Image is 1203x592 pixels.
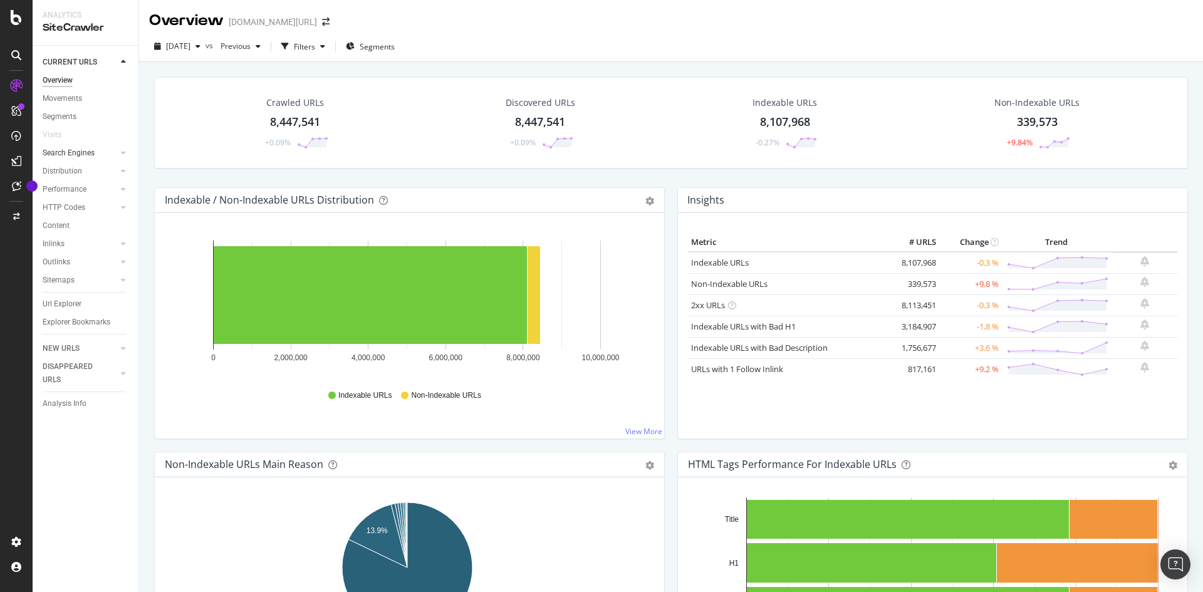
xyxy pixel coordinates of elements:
a: Explorer Bookmarks [43,316,130,329]
td: 339,573 [889,273,939,294]
div: gear [1169,461,1177,470]
td: +9.8 % [939,273,1002,294]
a: NEW URLS [43,342,117,355]
td: 8,113,451 [889,294,939,316]
a: Url Explorer [43,298,130,311]
a: URLs with 1 Follow Inlink [691,363,783,375]
a: HTTP Codes [43,201,117,214]
div: CURRENT URLS [43,56,97,69]
div: Discovered URLs [506,96,575,109]
text: Title [725,515,739,524]
div: +0.09% [510,137,536,148]
h4: Insights [687,192,724,209]
div: Overview [43,74,73,87]
a: Inlinks [43,237,117,251]
div: Non-Indexable URLs [994,96,1080,109]
text: 4,000,000 [352,353,385,362]
div: Url Explorer [43,298,81,311]
a: Outlinks [43,256,117,269]
div: Search Engines [43,147,95,160]
text: 10,000,000 [581,353,619,362]
svg: A chart. [165,233,650,378]
div: Distribution [43,165,82,178]
div: Indexable / Non-Indexable URLs Distribution [165,194,374,206]
th: # URLS [889,233,939,252]
th: Metric [688,233,889,252]
div: gear [645,197,654,205]
div: bell-plus [1140,277,1149,287]
div: 8,447,541 [270,114,320,130]
div: bell-plus [1140,256,1149,266]
button: Previous [216,36,266,56]
text: 0 [211,353,216,362]
div: Non-Indexable URLs Main Reason [165,458,323,470]
span: Non-Indexable URLs [411,390,481,401]
text: 2,000,000 [274,353,308,362]
a: Movements [43,92,130,105]
div: Indexable URLs [753,96,817,109]
div: gear [645,461,654,470]
div: Sitemaps [43,274,75,287]
div: 339,573 [1017,114,1058,130]
a: Content [43,219,130,232]
div: Movements [43,92,82,105]
div: 8,447,541 [515,114,565,130]
a: Distribution [43,165,117,178]
a: Indexable URLs with Bad H1 [691,321,796,332]
text: 13.9% [367,526,388,535]
td: -1.8 % [939,316,1002,337]
span: vs [206,40,216,51]
span: Previous [216,41,251,51]
td: 817,161 [889,358,939,380]
a: Segments [43,110,130,123]
button: Segments [341,36,400,56]
div: HTML Tags Performance for Indexable URLs [688,458,897,470]
div: Filters [294,41,315,52]
a: Indexable URLs with Bad Description [691,342,828,353]
div: bell-plus [1140,319,1149,330]
div: +9.84% [1007,137,1033,148]
text: 6,000,000 [429,353,463,362]
div: [DOMAIN_NAME][URL] [229,16,317,28]
text: H1 [729,559,739,568]
a: 2xx URLs [691,299,725,311]
span: Indexable URLs [338,390,392,401]
a: Overview [43,74,130,87]
td: +9.2 % [939,358,1002,380]
td: -0.3 % [939,252,1002,274]
div: +0.09% [265,137,291,148]
a: Visits [43,128,74,142]
button: Filters [276,36,330,56]
div: Open Intercom Messenger [1160,549,1190,579]
div: arrow-right-arrow-left [322,18,330,26]
div: Tooltip anchor [26,180,38,192]
div: -0.27% [756,137,779,148]
div: Performance [43,183,86,196]
span: Segments [360,41,395,52]
a: DISAPPEARED URLS [43,360,117,387]
div: Analysis Info [43,397,86,410]
div: Crawled URLs [266,96,324,109]
button: [DATE] [149,36,206,56]
a: View More [625,426,662,437]
a: Performance [43,183,117,196]
td: 3,184,907 [889,316,939,337]
div: Explorer Bookmarks [43,316,110,329]
div: Analytics [43,10,128,21]
td: 8,107,968 [889,252,939,274]
td: 1,756,677 [889,337,939,358]
th: Trend [1002,233,1112,252]
div: Outlinks [43,256,70,269]
div: Content [43,219,70,232]
div: bell-plus [1140,298,1149,308]
div: SiteCrawler [43,21,128,35]
a: CURRENT URLS [43,56,117,69]
div: bell-plus [1140,341,1149,351]
div: Overview [149,10,224,31]
div: DISAPPEARED URLS [43,360,106,387]
div: 8,107,968 [760,114,810,130]
a: Non-Indexable URLs [691,278,768,289]
td: -0.3 % [939,294,1002,316]
div: Inlinks [43,237,65,251]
